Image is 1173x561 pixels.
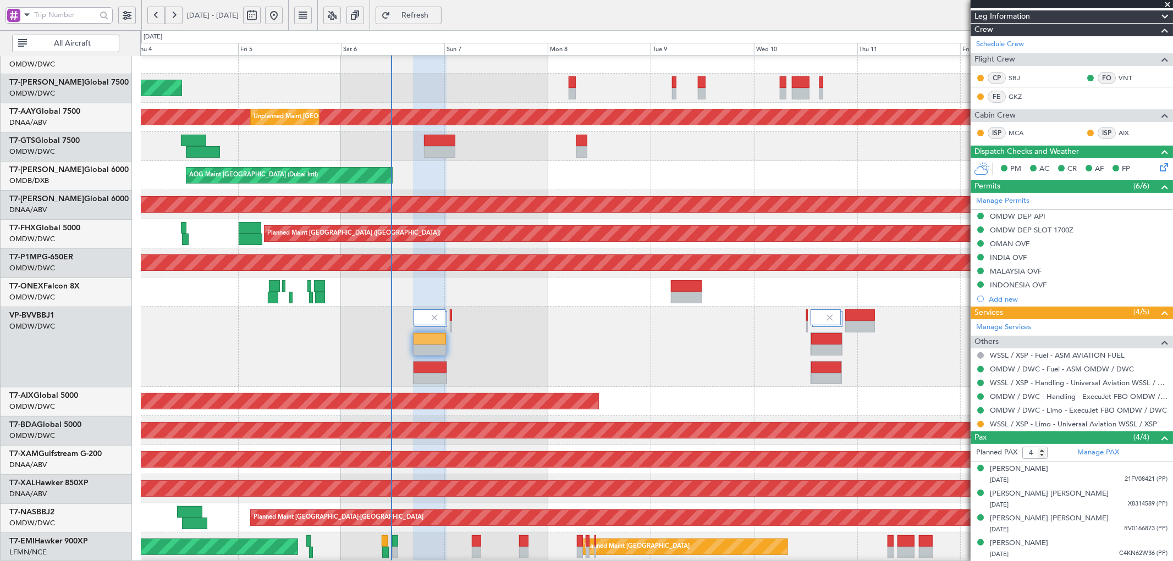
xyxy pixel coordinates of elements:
span: [DATE] [990,476,1009,484]
span: Refresh [393,12,438,19]
a: VNT [1119,73,1143,83]
a: OMDW / DWC - Limo - ExecuJet FBO OMDW / DWC [990,406,1167,415]
img: gray-close.svg [825,313,835,323]
div: Sat 6 [341,43,444,56]
a: OMDW/DWC [9,263,55,273]
div: MALAYSIA OVF [990,266,1042,276]
a: OMDW / DWC - Fuel - ASM OMDW / DWC [990,364,1134,374]
a: T7-ONEXFalcon 8X [9,282,80,290]
a: T7-XALHawker 850XP [9,479,89,487]
a: T7-BDAGlobal 5000 [9,421,81,429]
span: Others [974,336,999,348]
div: [PERSON_NAME] [990,464,1048,475]
div: OMDW DEP SLOT 1700Z [990,225,1073,235]
div: Wed 10 [754,43,857,56]
a: OMDW/DWC [9,234,55,244]
a: DNAA/ABV [9,118,47,127]
span: (4/5) [1133,306,1149,318]
a: T7-[PERSON_NAME]Global 7500 [9,79,129,86]
div: ISP [1098,127,1116,139]
div: Sun 7 [444,43,548,56]
span: AF [1095,164,1104,175]
span: [DATE] [990,501,1009,509]
div: Planned Maint [GEOGRAPHIC_DATA]-[GEOGRAPHIC_DATA] [254,509,423,526]
div: FE [988,91,1006,103]
a: T7-AIXGlobal 5000 [9,392,78,399]
a: T7-GTSGlobal 7500 [9,137,80,145]
span: [DATE] [990,550,1009,558]
div: [PERSON_NAME] [PERSON_NAME] [990,488,1109,499]
span: X8314589 (PP) [1128,499,1168,509]
span: T7-BDA [9,421,37,429]
span: 21FV08421 (PP) [1125,475,1168,484]
a: OMDW/DWC [9,59,55,69]
a: GKZ [1009,92,1033,102]
div: Planned Maint [GEOGRAPHIC_DATA] ([GEOGRAPHIC_DATA]) [267,225,440,242]
div: ISP [988,127,1006,139]
input: Trip Number [34,7,96,23]
div: AOG Maint [GEOGRAPHIC_DATA] (Dubai Intl) [189,167,318,184]
span: Permits [974,180,1000,193]
div: [PERSON_NAME] [990,538,1048,549]
span: CR [1067,164,1077,175]
span: T7-AIX [9,392,34,399]
button: All Aircraft [12,35,119,52]
a: SBJ [1009,73,1033,83]
a: Schedule Crew [976,39,1024,50]
div: [DATE] [144,32,162,42]
div: Thu 11 [857,43,961,56]
span: All Aircraft [29,40,115,47]
span: T7-EMI [9,537,35,545]
a: OMDW/DWC [9,292,55,302]
img: gray-close.svg [429,313,439,323]
span: Pax [974,431,987,444]
div: CP [988,72,1006,84]
span: T7-XAM [9,450,38,458]
div: Unplanned Maint [GEOGRAPHIC_DATA] (Al Maktoum Intl) [254,109,416,125]
span: (6/6) [1133,180,1149,192]
a: WSSL / XSP - Limo - Universal Aviation WSSL / XSP [990,419,1157,429]
a: VP-BVVBBJ1 [9,312,54,319]
a: T7-FHXGlobal 5000 [9,224,80,232]
span: Services [974,307,1003,319]
span: Dispatch Checks and Weather [974,146,1079,158]
span: T7-[PERSON_NAME] [9,79,84,86]
span: T7-P1MP [9,253,42,261]
a: T7-NASBBJ2 [9,508,54,516]
div: Fri 12 [960,43,1064,56]
div: Tue 9 [651,43,754,56]
a: WSSL / XSP - Handling - Universal Aviation WSSL / XSP [990,378,1168,387]
a: OMDB/DXB [9,176,49,186]
span: C4KN62W36 (PP) [1119,549,1168,558]
a: DNAA/ABV [9,205,47,215]
a: OMDW/DWC [9,88,55,98]
a: T7-EMIHawker 900XP [9,537,88,545]
div: OMDW DEP API [990,212,1045,221]
span: T7-AAY [9,108,36,115]
a: Manage PAX [1077,447,1119,458]
a: AIX [1119,128,1143,138]
label: Planned PAX [976,447,1017,458]
span: T7-GTS [9,137,35,145]
div: INDIA OVF [990,253,1027,262]
div: Planned Maint [GEOGRAPHIC_DATA] [585,538,690,555]
div: FO [1098,72,1116,84]
div: Mon 8 [548,43,651,56]
div: OMAN OVF [990,239,1029,248]
span: [DATE] [990,525,1009,534]
span: Leg Information [974,10,1030,23]
span: Crew [974,24,993,36]
a: OMDW/DWC [9,431,55,441]
a: LFMN/NCE [9,547,47,557]
a: OMDW/DWC [9,147,55,157]
a: T7-AAYGlobal 7500 [9,108,80,115]
a: Manage Services [976,322,1031,333]
button: Refresh [376,7,442,24]
div: Fri 5 [238,43,342,56]
a: OMDW/DWC [9,402,55,412]
div: INDONESIA OVF [990,280,1047,290]
span: [DATE] - [DATE] [187,10,239,20]
div: Thu 4 [135,43,238,56]
span: Flight Crew [974,53,1015,66]
span: T7-[PERSON_NAME] [9,166,84,174]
